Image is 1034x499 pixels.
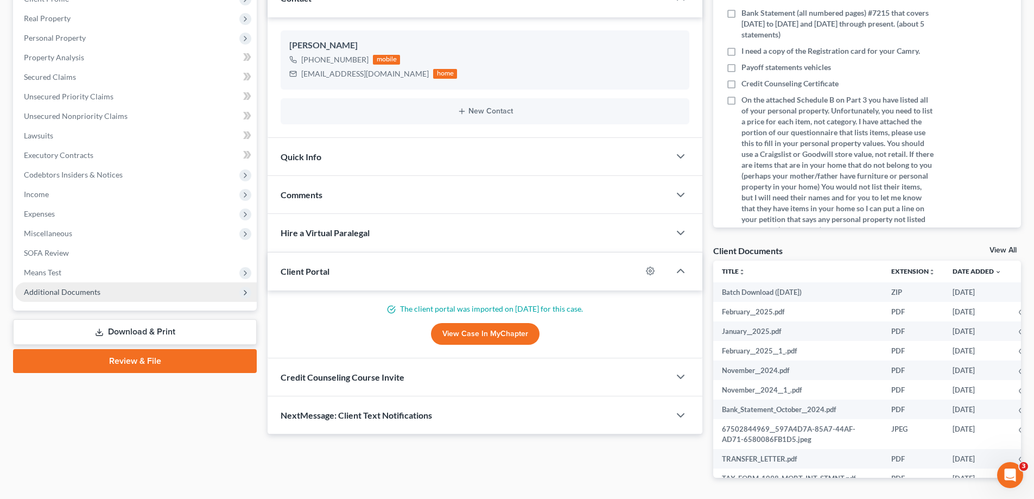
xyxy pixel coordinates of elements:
[1019,462,1028,471] span: 3
[883,380,944,400] td: PDF
[15,146,257,165] a: Executory Contracts
[741,46,920,56] span: I need a copy of the Registration card for your Camry.
[944,302,1010,321] td: [DATE]
[24,287,100,296] span: Additional Documents
[15,87,257,106] a: Unsecured Priority Claims
[929,269,935,275] i: unfold_more
[13,349,257,373] a: Review & File
[713,321,883,341] td: January__2025.pdf
[944,282,1010,302] td: [DATE]
[24,92,113,101] span: Unsecured Priority Claims
[883,282,944,302] td: ZIP
[301,68,429,79] div: [EMAIL_ADDRESS][DOMAIN_NAME]
[24,131,53,140] span: Lawsuits
[944,380,1010,400] td: [DATE]
[944,400,1010,419] td: [DATE]
[713,302,883,321] td: February__2025.pdf
[281,151,321,162] span: Quick Info
[739,269,745,275] i: unfold_more
[713,245,783,256] div: Client Documents
[24,209,55,218] span: Expenses
[24,268,61,277] span: Means Test
[431,323,540,345] a: View Case in MyChapter
[281,410,432,420] span: NextMessage: Client Text Notifications
[883,419,944,449] td: JPEG
[891,267,935,275] a: Extensionunfold_more
[722,267,745,275] a: Titleunfold_more
[289,39,681,52] div: [PERSON_NAME]
[944,449,1010,469] td: [DATE]
[741,94,935,236] span: On the attached Schedule B on Part 3 you have listed all of your personal property. Unfortunately...
[883,341,944,361] td: PDF
[741,78,839,89] span: Credit Counseling Certificate
[15,48,257,67] a: Property Analysis
[24,248,69,257] span: SOFA Review
[883,361,944,380] td: PDF
[883,400,944,419] td: PDF
[15,243,257,263] a: SOFA Review
[944,341,1010,361] td: [DATE]
[713,419,883,449] td: 67502844969__597A4D7A-85A7-44AF-AD71-6580086FB1D5.jpeg
[989,247,1017,254] a: View All
[24,190,49,199] span: Income
[24,33,86,42] span: Personal Property
[944,419,1010,449] td: [DATE]
[281,372,404,382] span: Credit Counseling Course Invite
[944,321,1010,341] td: [DATE]
[953,267,1001,275] a: Date Added expand_more
[24,229,72,238] span: Miscellaneous
[289,107,681,116] button: New Contact
[741,8,935,40] span: Bank Statement (all numbered pages) #7215 that covers [DATE] to [DATE] and [DATE] through present...
[373,55,400,65] div: mobile
[24,72,76,81] span: Secured Claims
[713,400,883,419] td: Bank_Statement_October__2024.pdf
[301,54,369,65] div: [PHONE_NUMBER]
[24,111,128,121] span: Unsecured Nonpriority Claims
[713,341,883,361] td: February__2025__1_.pdf
[944,469,1010,488] td: [DATE]
[883,469,944,488] td: PDF
[24,150,93,160] span: Executory Contracts
[713,282,883,302] td: Batch Download ([DATE])
[281,228,370,238] span: Hire a Virtual Paralegal
[24,53,84,62] span: Property Analysis
[15,126,257,146] a: Lawsuits
[713,449,883,469] td: TRANSFER_LETTER.pdf
[944,361,1010,380] td: [DATE]
[13,319,257,345] a: Download & Print
[433,69,457,79] div: home
[281,266,329,276] span: Client Portal
[713,361,883,380] td: November__2024.pdf
[24,14,71,23] span: Real Property
[713,380,883,400] td: November__2024__1_.pdf
[24,170,123,179] span: Codebtors Insiders & Notices
[883,321,944,341] td: PDF
[281,304,689,314] p: The client portal was imported on [DATE] for this case.
[15,106,257,126] a: Unsecured Nonpriority Claims
[15,67,257,87] a: Secured Claims
[997,462,1023,488] iframe: Intercom live chat
[281,190,322,200] span: Comments
[741,62,831,73] span: Payoff statements vehicles
[883,449,944,469] td: PDF
[883,302,944,321] td: PDF
[713,469,883,488] td: TAX_FORM_1098-MORT_INT_STMNT.pdf
[995,269,1001,275] i: expand_more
